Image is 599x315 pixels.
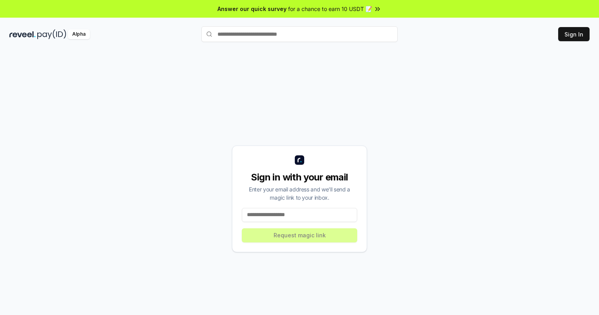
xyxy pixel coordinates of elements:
div: Sign in with your email [242,171,357,184]
button: Sign In [558,27,590,41]
div: Enter your email address and we’ll send a magic link to your inbox. [242,185,357,202]
div: Alpha [68,29,90,39]
span: for a chance to earn 10 USDT 📝 [288,5,372,13]
img: logo_small [295,155,304,165]
img: pay_id [37,29,66,39]
span: Answer our quick survey [217,5,287,13]
img: reveel_dark [9,29,36,39]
